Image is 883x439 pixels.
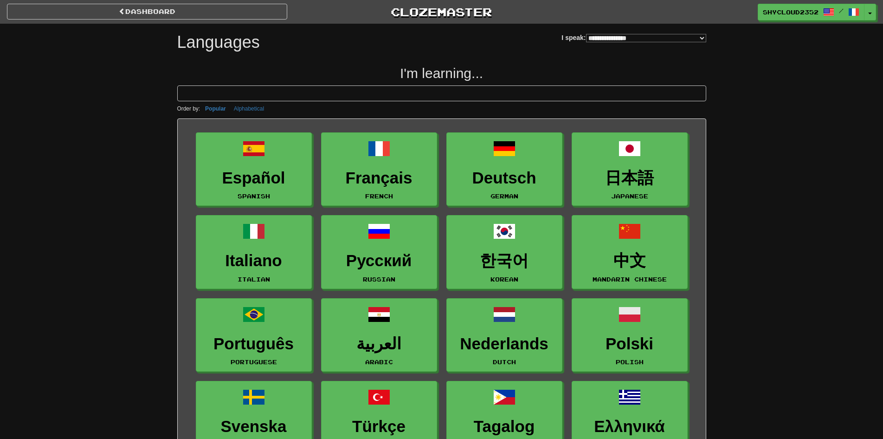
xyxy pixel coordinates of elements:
[365,359,393,365] small: Arabic
[758,4,864,20] a: ShyCloud2352 /
[572,298,688,372] a: PolskiPolish
[231,104,267,114] button: Alphabetical
[451,418,557,436] h3: Tagalog
[326,169,432,187] h3: Français
[201,335,307,353] h3: Português
[451,169,557,187] h3: Deutsch
[7,4,287,20] a: dashboard
[577,335,683,353] h3: Polski
[611,193,648,199] small: Japanese
[763,8,819,16] span: ShyCloud2352
[196,215,312,289] a: ItalianoItalian
[201,169,307,187] h3: Español
[490,193,518,199] small: German
[201,252,307,270] h3: Italiano
[616,359,644,365] small: Polish
[321,298,437,372] a: العربيةArabic
[201,418,307,436] h3: Svenska
[326,418,432,436] h3: Türkçe
[202,104,229,114] button: Popular
[572,215,688,289] a: 中文Mandarin Chinese
[177,66,706,81] h2: I'm learning...
[321,215,437,289] a: РусскийRussian
[839,7,844,14] span: /
[446,215,562,289] a: 한국어Korean
[363,276,395,282] small: Russian
[365,193,393,199] small: French
[301,4,581,20] a: Clozemaster
[572,132,688,206] a: 日本語Japanese
[490,276,518,282] small: Korean
[238,193,270,199] small: Spanish
[446,132,562,206] a: DeutschGerman
[586,34,706,42] select: I speak:
[577,418,683,436] h3: Ελληνικά
[321,132,437,206] a: FrançaisFrench
[446,298,562,372] a: NederlandsDutch
[326,252,432,270] h3: Русский
[177,33,260,52] h1: Languages
[177,105,200,112] small: Order by:
[231,359,277,365] small: Portuguese
[451,252,557,270] h3: 한국어
[196,298,312,372] a: PortuguêsPortuguese
[238,276,270,282] small: Italian
[577,169,683,187] h3: 日本語
[196,132,312,206] a: EspañolSpanish
[326,335,432,353] h3: العربية
[561,33,706,42] label: I speak:
[577,252,683,270] h3: 中文
[493,359,516,365] small: Dutch
[451,335,557,353] h3: Nederlands
[593,276,667,282] small: Mandarin Chinese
